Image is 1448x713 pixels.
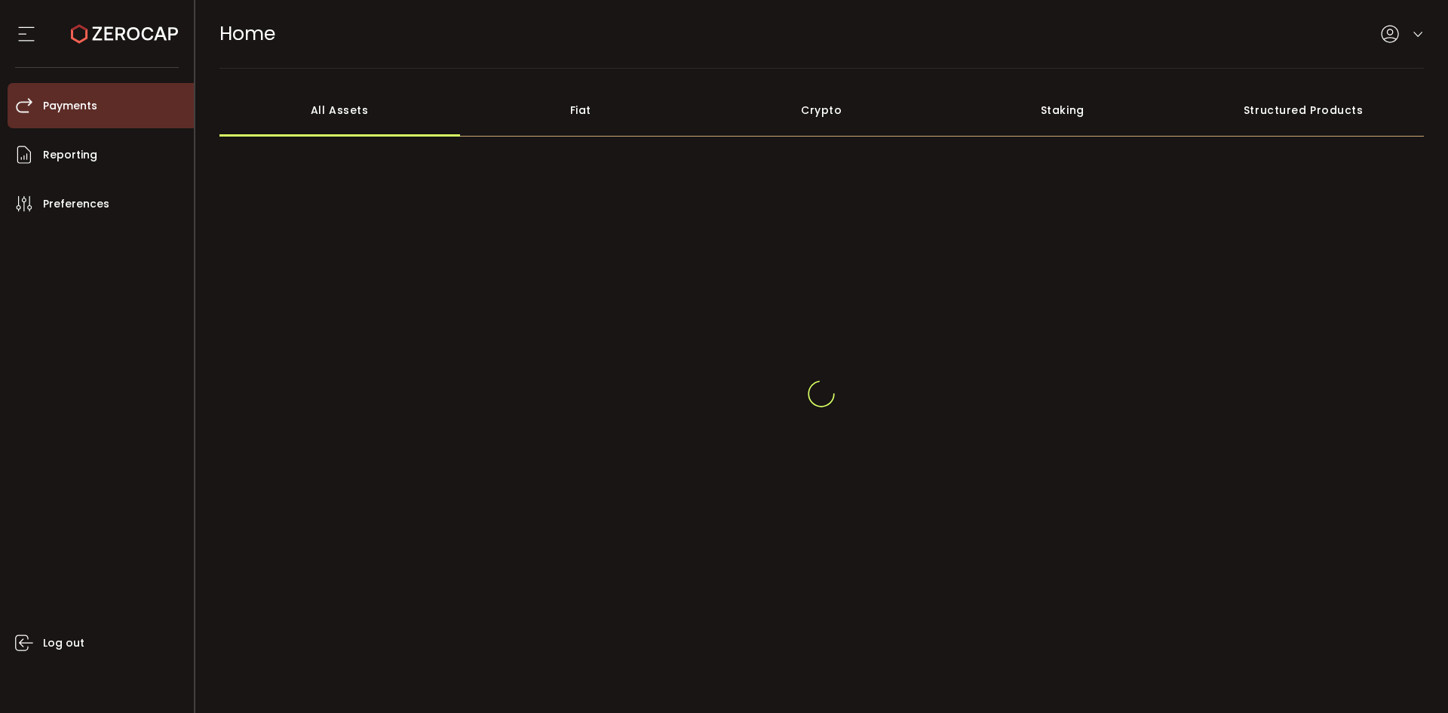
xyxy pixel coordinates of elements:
[43,144,97,166] span: Reporting
[942,84,1183,137] div: Staking
[219,20,275,47] span: Home
[43,193,109,215] span: Preferences
[43,632,84,654] span: Log out
[701,84,943,137] div: Crypto
[1183,84,1425,137] div: Structured Products
[43,95,97,117] span: Payments
[219,84,461,137] div: All Assets
[460,84,701,137] div: Fiat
